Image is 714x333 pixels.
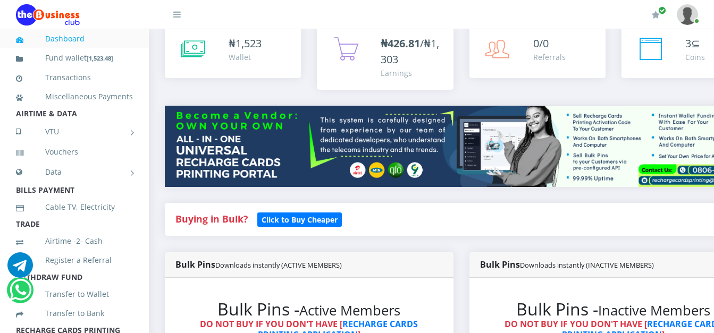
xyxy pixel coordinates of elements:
a: Miscellaneous Payments [16,84,133,109]
span: 0/0 [533,36,549,50]
strong: Bulk Pins [480,259,654,270]
a: Cable TV, Electricity [16,195,133,219]
small: [ ] [87,54,113,62]
a: 0/0 Referrals [469,25,606,78]
a: Fund wallet[1,523.48] [16,46,133,71]
span: /₦1,303 [381,36,439,66]
a: ₦1,523 Wallet [165,25,301,78]
a: Chat for support [10,285,31,303]
div: Earnings [381,67,442,79]
strong: Buying in Bulk? [175,212,248,225]
a: VTU [16,118,133,145]
strong: Bulk Pins [175,259,342,270]
small: Downloads instantly (INACTIVE MEMBERS) [520,260,654,270]
b: Click to Buy Cheaper [262,215,338,225]
span: 1,523 [236,36,262,50]
div: Referrals [533,52,566,63]
small: Inactive Members [598,301,710,320]
h2: Bulk Pins - [186,299,432,319]
a: Click to Buy Cheaper [257,212,342,225]
a: Transfer to Wallet [16,282,133,306]
a: Vouchers [16,140,133,164]
div: Coins [685,52,705,63]
img: Logo [16,4,80,25]
span: 3 [685,36,691,50]
a: ₦426.81/₦1,303 Earnings [317,25,453,90]
div: ⊆ [685,36,705,52]
a: Transactions [16,65,133,90]
img: User [677,4,698,25]
small: Active Members [299,301,400,320]
a: Airtime -2- Cash [16,229,133,253]
div: ₦ [229,36,262,52]
a: Data [16,159,133,185]
a: Dashboard [16,27,133,51]
div: Wallet [229,52,262,63]
b: ₦426.81 [381,36,420,50]
small: Downloads instantly (ACTIVE MEMBERS) [215,260,342,270]
a: Transfer to Bank [16,301,133,326]
span: Renew/Upgrade Subscription [658,6,666,14]
a: Register a Referral [16,248,133,272]
b: 1,523.48 [89,54,111,62]
a: Chat for support [7,260,33,278]
i: Renew/Upgrade Subscription [652,11,660,19]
